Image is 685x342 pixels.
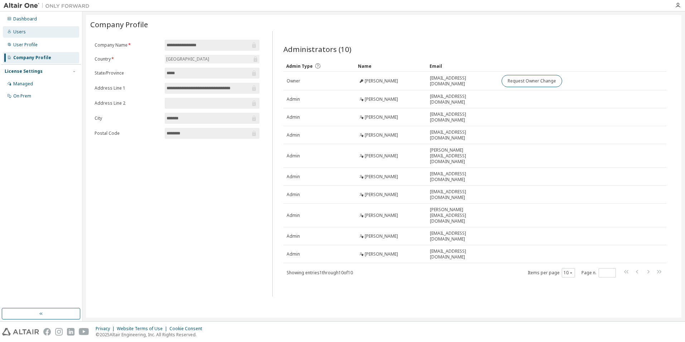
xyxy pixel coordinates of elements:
[287,270,353,276] span: Showing entries 1 through 10 of 10
[95,42,161,48] label: Company Name
[430,111,495,123] span: [EMAIL_ADDRESS][DOMAIN_NAME]
[5,68,43,74] div: License Settings
[287,213,300,218] span: Admin
[287,174,300,180] span: Admin
[13,29,26,35] div: Users
[95,100,161,106] label: Address Line 2
[67,328,75,336] img: linkedin.svg
[55,328,63,336] img: instagram.svg
[287,192,300,198] span: Admin
[287,78,300,84] span: Owner
[358,60,424,72] div: Name
[430,207,495,224] span: [PERSON_NAME][EMAIL_ADDRESS][DOMAIN_NAME]
[287,132,300,138] span: Admin
[528,268,575,277] span: Items per page
[430,94,495,105] span: [EMAIL_ADDRESS][DOMAIN_NAME]
[286,63,313,69] span: Admin Type
[2,328,39,336] img: altair_logo.svg
[79,328,89,336] img: youtube.svg
[95,56,161,62] label: Country
[13,16,37,22] div: Dashboard
[365,132,398,138] span: [PERSON_NAME]
[365,174,398,180] span: [PERSON_NAME]
[430,171,495,182] span: [EMAIL_ADDRESS][DOMAIN_NAME]
[430,231,495,242] span: [EMAIL_ADDRESS][DOMAIN_NAME]
[365,251,398,257] span: [PERSON_NAME]
[13,81,33,87] div: Managed
[13,55,51,61] div: Company Profile
[365,96,398,102] span: [PERSON_NAME]
[13,42,38,48] div: User Profile
[13,93,31,99] div: On Prem
[117,326,169,332] div: Website Terms of Use
[95,115,161,121] label: City
[165,55,210,63] div: [GEOGRAPHIC_DATA]
[4,2,93,9] img: Altair One
[287,114,300,120] span: Admin
[287,96,300,102] span: Admin
[365,213,398,218] span: [PERSON_NAME]
[365,78,398,84] span: [PERSON_NAME]
[287,251,300,257] span: Admin
[581,268,616,277] span: Page n.
[430,129,495,141] span: [EMAIL_ADDRESS][DOMAIN_NAME]
[287,153,300,159] span: Admin
[95,85,161,91] label: Address Line 1
[43,328,51,336] img: facebook.svg
[96,326,117,332] div: Privacy
[365,192,398,198] span: [PERSON_NAME]
[430,189,495,200] span: [EMAIL_ADDRESS][DOMAIN_NAME]
[287,233,300,239] span: Admin
[430,75,495,87] span: [EMAIL_ADDRESS][DOMAIN_NAME]
[365,114,398,120] span: [PERSON_NAME]
[169,326,206,332] div: Cookie Consent
[365,233,398,239] span: [PERSON_NAME]
[165,55,259,63] div: [GEOGRAPHIC_DATA]
[430,248,495,260] span: [EMAIL_ADDRESS][DOMAIN_NAME]
[430,147,495,165] span: [PERSON_NAME][EMAIL_ADDRESS][DOMAIN_NAME]
[90,19,148,29] span: Company Profile
[95,130,161,136] label: Postal Code
[365,153,398,159] span: [PERSON_NAME]
[502,75,562,87] button: Request Owner Change
[283,44,351,54] span: Administrators (10)
[95,70,161,76] label: State/Province
[96,332,206,338] p: © 2025 Altair Engineering, Inc. All Rights Reserved.
[564,270,573,276] button: 10
[430,60,495,72] div: Email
